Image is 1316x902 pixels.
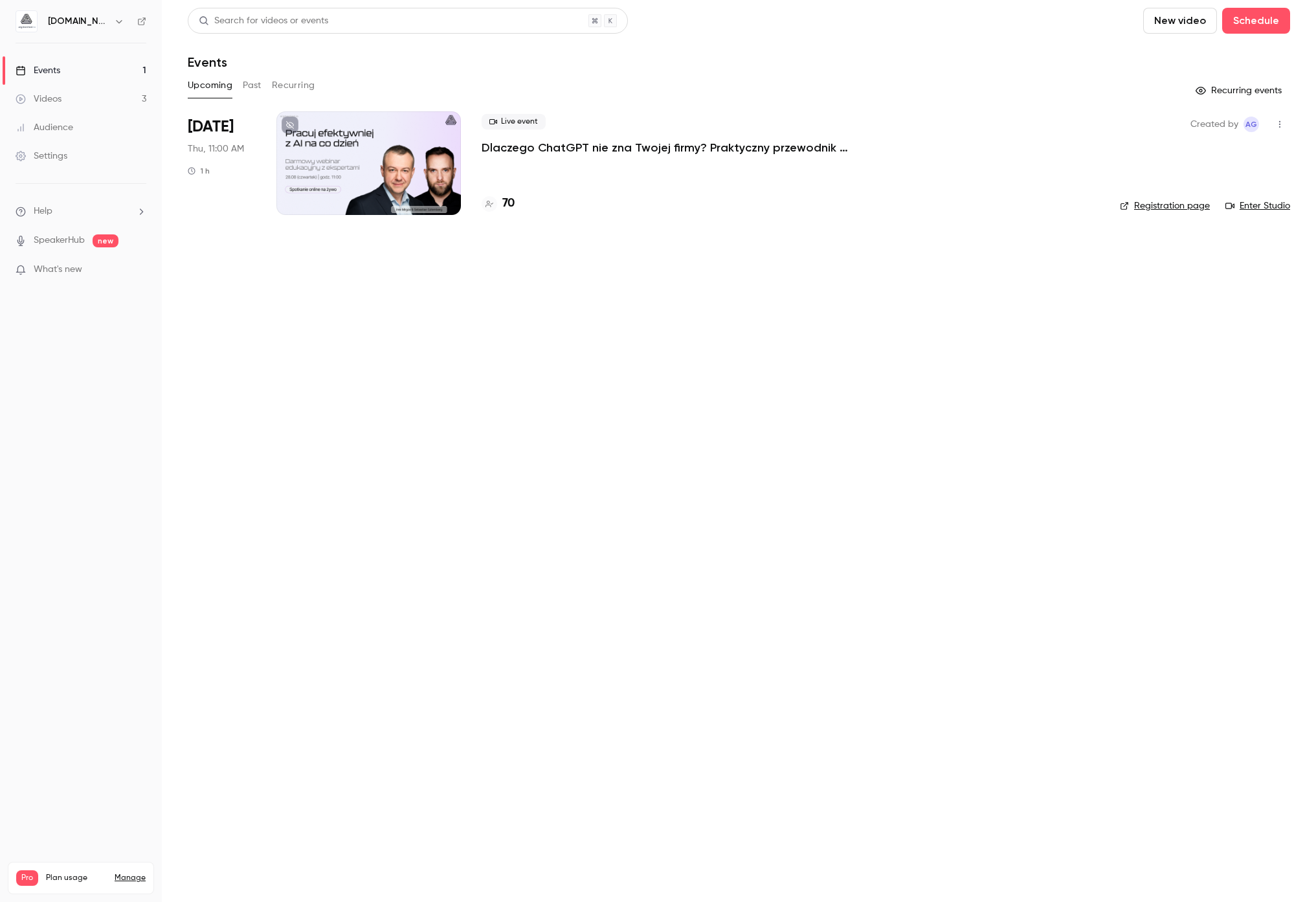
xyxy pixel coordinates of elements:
button: Recurring events [1190,80,1290,101]
span: Help [34,205,52,218]
a: SpeakerHub [34,234,85,247]
button: Upcoming [188,75,232,96]
span: new [93,234,118,247]
div: Audience [16,121,73,134]
a: Enter Studio [1225,199,1290,212]
h6: [DOMAIN_NAME] [48,15,109,28]
span: Pro [16,870,38,886]
span: AG [1245,117,1257,132]
span: What's new [34,263,82,276]
span: Aleksandra Grabarska [1244,117,1259,132]
h4: 70 [502,195,515,212]
button: Recurring [272,75,315,96]
button: Past [243,75,262,96]
span: Created by [1190,117,1238,132]
a: Dlaczego ChatGPT nie zna Twojej firmy? Praktyczny przewodnik przygotowania wiedzy firmowej jako k... [482,140,870,155]
span: Thu, 11:00 AM [188,142,244,155]
span: [DATE] [188,117,234,137]
a: Manage [115,873,146,883]
img: aigmented.io [16,11,37,32]
button: New video [1143,8,1217,34]
a: Registration page [1120,199,1210,212]
h1: Events [188,54,227,70]
button: Schedule [1222,8,1290,34]
div: Events [16,64,60,77]
span: Live event [482,114,546,130]
div: Settings [16,150,67,163]
div: Search for videos or events [199,14,328,28]
span: Plan usage [46,873,107,883]
div: 1 h [188,166,210,176]
div: Videos [16,93,61,106]
a: 70 [482,195,515,212]
li: help-dropdown-opener [16,205,146,218]
div: Aug 28 Thu, 11:00 AM (Europe/Berlin) [188,111,256,215]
